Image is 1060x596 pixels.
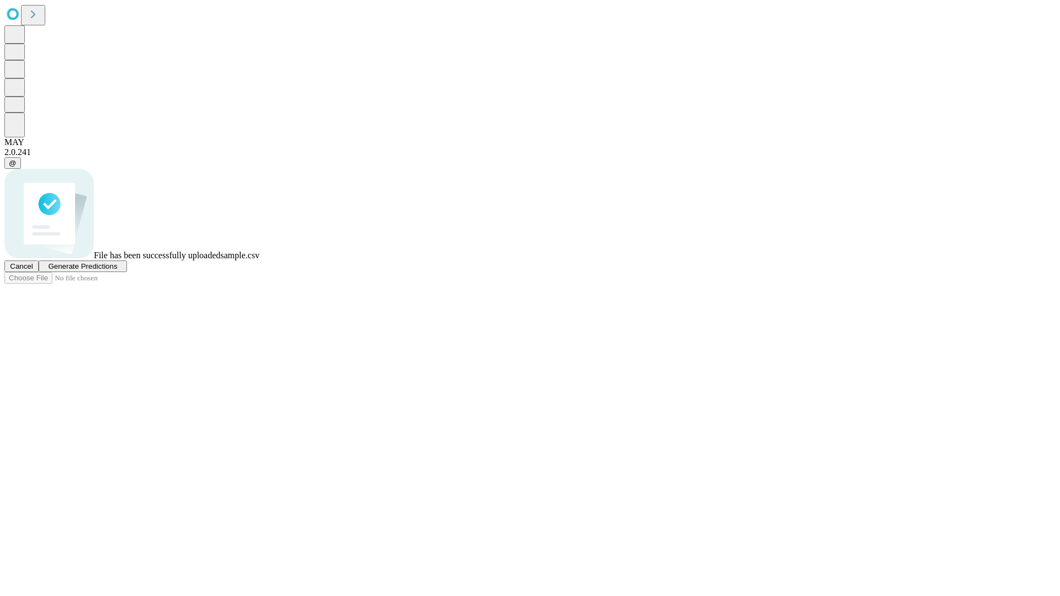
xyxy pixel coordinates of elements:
span: @ [9,159,17,167]
span: File has been successfully uploaded [94,251,220,260]
div: MAY [4,137,1056,147]
button: @ [4,157,21,169]
button: Generate Predictions [39,260,127,272]
span: Cancel [10,262,33,270]
span: sample.csv [220,251,259,260]
span: Generate Predictions [48,262,117,270]
div: 2.0.241 [4,147,1056,157]
button: Cancel [4,260,39,272]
